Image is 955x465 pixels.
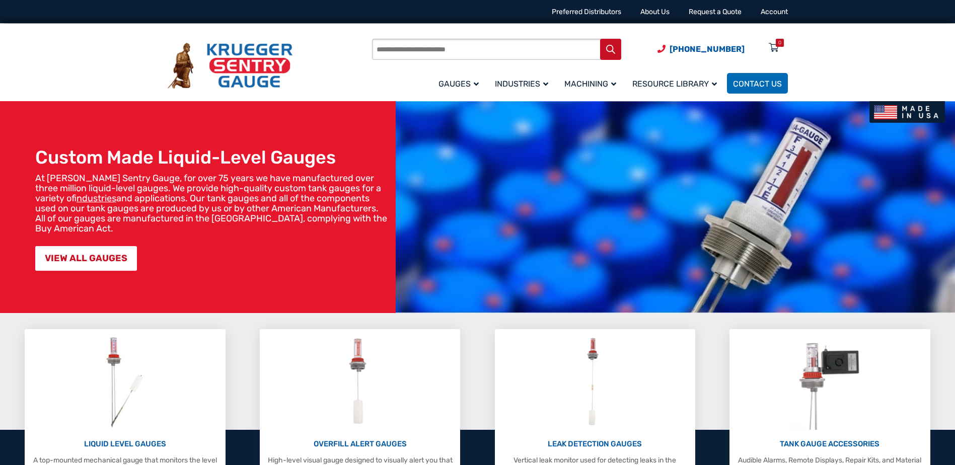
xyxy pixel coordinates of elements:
[35,246,137,271] a: VIEW ALL GAUGES
[35,146,391,168] h1: Custom Made Liquid-Level Gauges
[689,8,742,16] a: Request a Quote
[338,334,383,430] img: Overfill Alert Gauges
[575,334,615,430] img: Leak Detection Gauges
[168,43,292,89] img: Krueger Sentry Gauge
[552,8,621,16] a: Preferred Distributors
[265,438,455,450] p: OVERFILL ALERT GAUGES
[727,73,788,94] a: Contact Us
[489,71,558,95] a: Industries
[500,438,690,450] p: LEAK DETECTION GAUGES
[77,193,116,204] a: industries
[564,79,616,89] span: Machining
[761,8,788,16] a: Account
[438,79,479,89] span: Gauges
[640,8,670,16] a: About Us
[495,79,548,89] span: Industries
[869,101,945,123] img: Made In USA
[632,79,717,89] span: Resource Library
[733,79,782,89] span: Contact Us
[558,71,626,95] a: Machining
[30,438,220,450] p: LIQUID LEVEL GAUGES
[670,44,745,54] span: [PHONE_NUMBER]
[432,71,489,95] a: Gauges
[35,173,391,234] p: At [PERSON_NAME] Sentry Gauge, for over 75 years we have manufactured over three million liquid-l...
[789,334,870,430] img: Tank Gauge Accessories
[626,71,727,95] a: Resource Library
[98,334,152,430] img: Liquid Level Gauges
[734,438,925,450] p: TANK GAUGE ACCESSORIES
[657,43,745,55] a: Phone Number (920) 434-8860
[778,39,781,47] div: 0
